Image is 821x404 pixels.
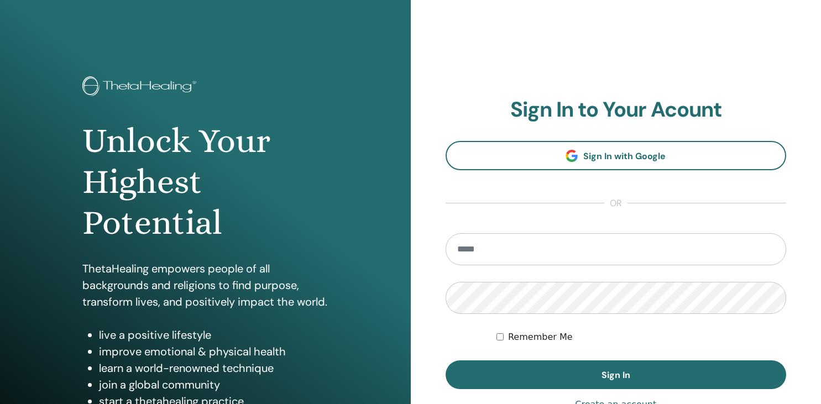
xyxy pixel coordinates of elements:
p: ThetaHealing empowers people of all backgrounds and religions to find purpose, transform lives, a... [82,260,328,310]
h1: Unlock Your Highest Potential [82,120,328,244]
li: live a positive lifestyle [99,327,328,343]
span: or [604,197,627,210]
li: join a global community [99,376,328,393]
label: Remember Me [508,330,573,344]
h2: Sign In to Your Acount [446,97,787,123]
a: Sign In with Google [446,141,787,170]
button: Sign In [446,360,787,389]
li: improve emotional & physical health [99,343,328,360]
div: Keep me authenticated indefinitely or until I manually logout [496,330,786,344]
span: Sign In with Google [583,150,666,162]
span: Sign In [602,369,630,381]
li: learn a world-renowned technique [99,360,328,376]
